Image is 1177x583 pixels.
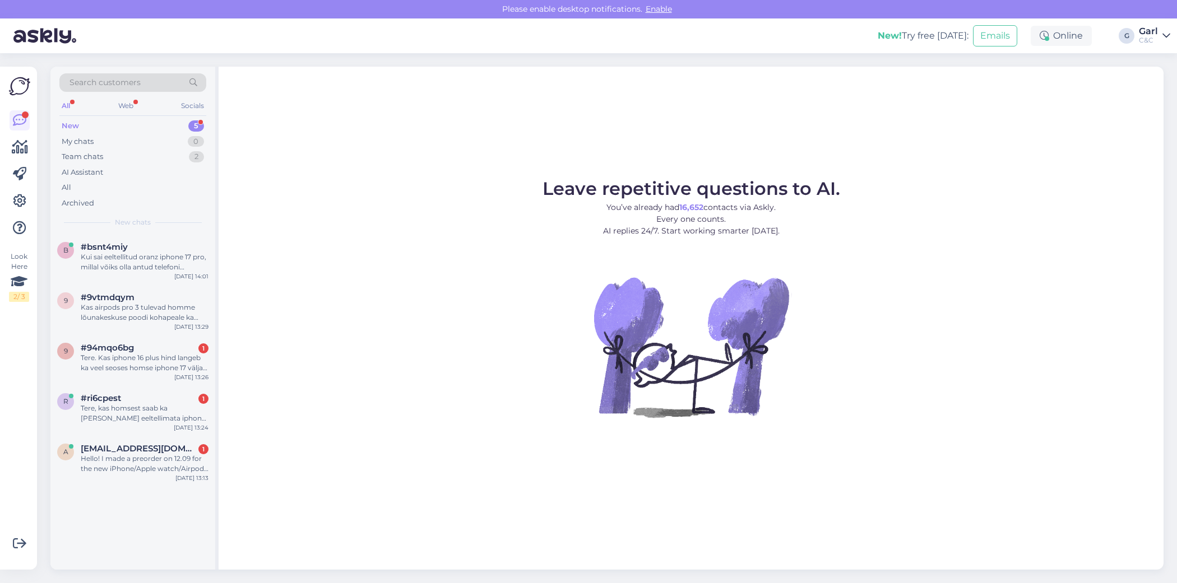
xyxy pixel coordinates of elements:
span: #bsnt4miy [81,242,128,252]
div: 0 [188,136,204,147]
a: GarlC&C [1139,27,1170,45]
img: Askly Logo [9,76,30,97]
div: New [62,120,79,132]
span: alxtp@protonmail.ch [81,444,197,454]
div: Look Here [9,251,29,302]
div: Hello! I made a preorder on 12.09 for the new iPhone/Apple watch/Airpods pro 3 (order number 4000... [81,454,208,474]
span: 9 [64,347,68,355]
div: Garl [1139,27,1158,36]
div: G [1119,28,1134,44]
div: [DATE] 13:24 [174,423,208,432]
div: 1 [198,343,208,353]
img: No Chat active [590,246,792,447]
div: My chats [62,136,94,147]
div: [DATE] 13:13 [175,474,208,482]
b: New! [878,30,902,41]
div: Web [116,99,136,113]
span: Leave repetitive questions to AI. [543,178,840,199]
div: 1 [198,444,208,454]
div: Archived [62,198,94,209]
span: #9vtmdqym [81,292,135,302]
div: 2 / 3 [9,292,29,302]
div: Kas airpods pro 3 tulevad homme lõunakeskuse poodi kohapeale ka müüki või saab neid alguses ainul... [81,302,208,323]
div: All [62,182,71,193]
div: Tere, kas homsest saab ka [PERSON_NAME] eeltellimata iphone 17 osta poest? [81,403,208,423]
span: 9 [64,296,68,305]
div: Socials [179,99,206,113]
div: [DATE] 14:01 [174,272,208,281]
div: C&C [1139,36,1158,45]
div: Online [1031,26,1092,46]
span: b [63,246,68,254]
b: 16,652 [679,202,703,212]
div: [DATE] 13:29 [174,323,208,331]
span: Enable [642,4,675,14]
span: New chats [115,217,151,227]
div: All [59,99,72,113]
div: Kui sai eeltellitud oranz iphone 17 pro, millal võiks olla antud telefoni eeldatav tarneaeg? [81,252,208,272]
span: #94mqo6bg [81,343,134,353]
p: You’ve already had contacts via Askly. Every one counts. AI replies 24/7. Start working smarter [... [543,202,840,237]
div: 5 [188,120,204,132]
span: #ri6cpest [81,393,121,403]
div: AI Assistant [62,167,103,178]
div: 1 [198,394,208,404]
div: [DATE] 13:26 [174,373,208,381]
div: Team chats [62,151,103,162]
button: Emails [973,25,1017,46]
span: a [63,447,68,456]
span: r [63,397,68,405]
div: Try free [DATE]: [878,29,969,43]
div: 2 [189,151,204,162]
div: Tere. Kas iphone 16 plus hind langeb ka veel seoses homse iphone 17 välja tulekuga? [81,353,208,373]
span: Search customers [69,77,141,88]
